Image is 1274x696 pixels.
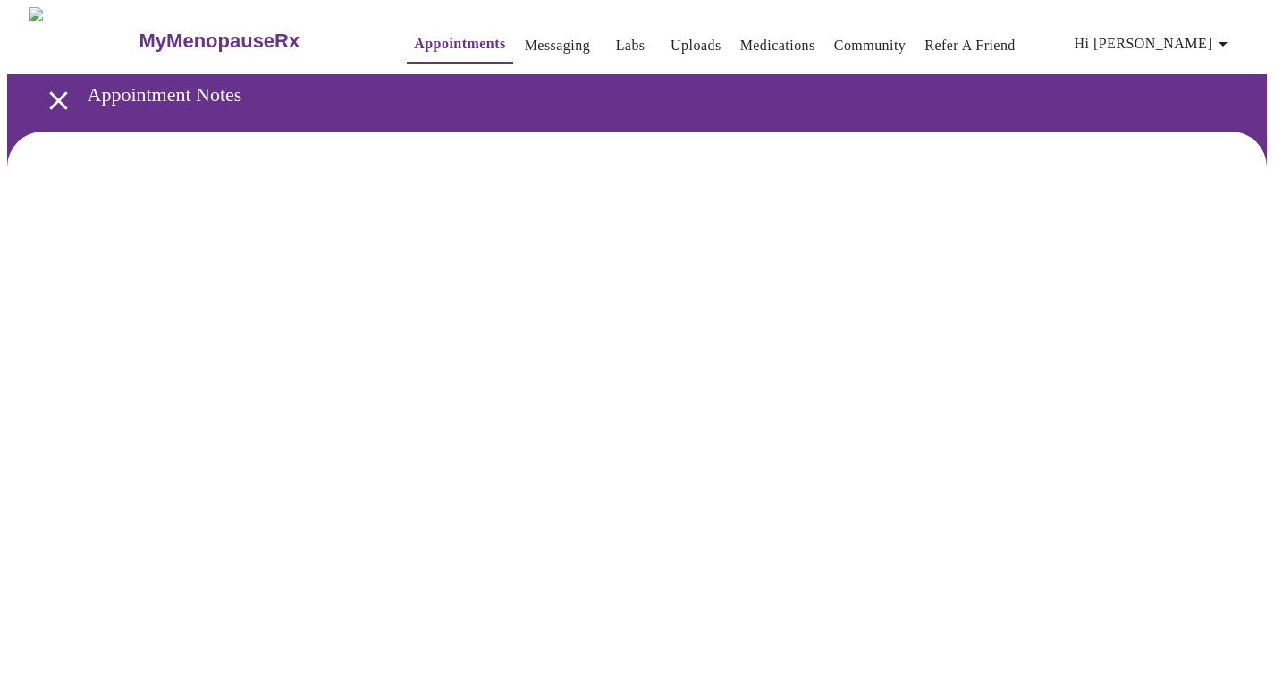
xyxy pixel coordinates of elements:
a: Uploads [671,33,721,58]
h3: Appointment Notes [88,83,1175,106]
a: Labs [616,33,645,58]
button: Medications [733,28,823,64]
button: Hi [PERSON_NAME] [1067,26,1241,62]
button: open drawer [32,74,85,127]
h3: MyMenopauseRx [139,30,300,53]
button: Appointments [407,26,512,64]
button: Messaging [518,28,597,64]
a: Community [834,33,907,58]
img: MyMenopauseRx Logo [29,7,137,74]
a: MyMenopauseRx [137,10,371,72]
a: Refer a Friend [924,33,1016,58]
button: Uploads [663,28,729,64]
a: Messaging [525,33,590,58]
span: Hi [PERSON_NAME] [1075,31,1234,56]
a: Medications [740,33,815,58]
button: Community [827,28,914,64]
a: Appointments [414,31,505,56]
button: Labs [602,28,659,64]
button: Refer a Friend [917,28,1023,64]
